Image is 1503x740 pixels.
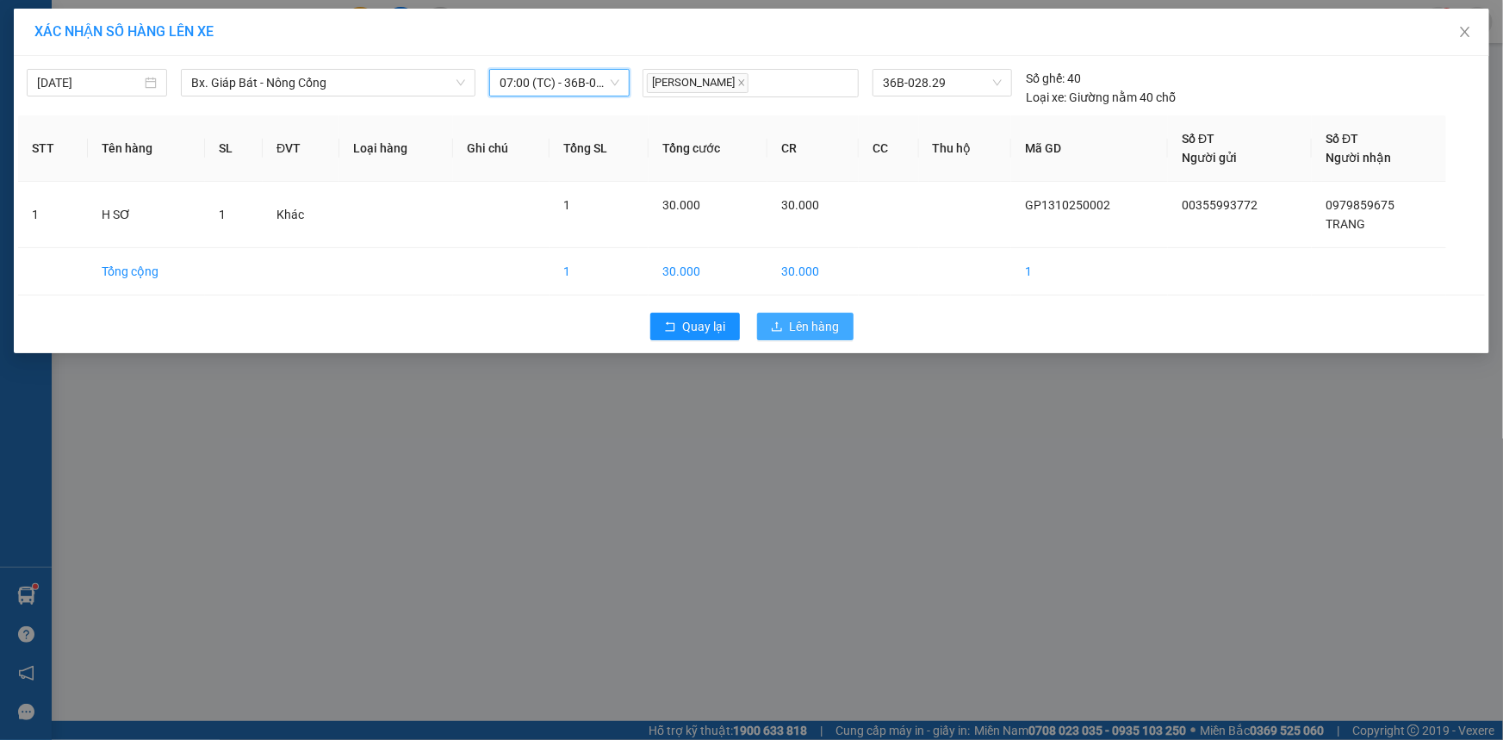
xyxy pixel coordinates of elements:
span: Số ĐT [1182,132,1214,146]
span: XÁC NHẬN SỐ HÀNG LÊN XE [34,23,214,40]
span: Số ĐT [1326,132,1358,146]
span: upload [771,320,783,334]
td: Khác [263,182,339,248]
span: rollback [664,320,676,334]
button: uploadLên hàng [757,313,854,340]
div: Giường nằm 40 chỗ [1026,88,1176,107]
th: Tổng cước [649,115,767,182]
strong: PHIẾU BIÊN NHẬN [44,114,138,151]
span: [PERSON_NAME] [647,73,748,93]
input: 13/10/2025 [37,73,141,92]
th: STT [18,115,88,182]
span: SĐT XE 0867 585 938 [45,73,137,110]
span: Bx. Giáp Bát - Nông Cống [191,70,465,96]
span: Loại xe: [1026,88,1066,107]
span: Lên hàng [790,317,840,336]
img: logo [9,59,34,120]
th: ĐVT [263,115,339,182]
th: Loại hàng [339,115,453,182]
button: Close [1441,9,1489,57]
span: close [1458,25,1472,39]
th: Tên hàng [88,115,205,182]
span: 30.000 [781,198,819,212]
strong: CHUYỂN PHÁT NHANH ĐÔNG LÝ [37,14,146,70]
span: 00355993772 [1182,198,1258,212]
span: 30.000 [662,198,700,212]
div: 40 [1026,69,1081,88]
th: Tổng SL [550,115,649,182]
th: Thu hộ [919,115,1011,182]
span: 0979859675 [1326,198,1394,212]
th: Mã GD [1011,115,1168,182]
span: 1 [563,198,570,212]
span: TRANG [1326,217,1365,231]
button: rollbackQuay lại [650,313,740,340]
td: 30.000 [649,248,767,295]
span: GP1310250002 [1025,198,1110,212]
span: 36B-028.29 [883,70,1002,96]
span: Người nhận [1326,151,1391,165]
th: SL [205,115,263,182]
span: 07:00 (TC) - 36B-028.29 [500,70,619,96]
td: 30.000 [767,248,859,295]
th: Ghi chú [453,115,549,182]
span: GP1310250003 [147,89,250,107]
th: CC [859,115,919,182]
td: 1 [550,248,649,295]
th: CR [767,115,859,182]
td: Tổng cộng [88,248,205,295]
span: down [456,78,466,88]
td: H SƠ [88,182,205,248]
td: 1 [18,182,88,248]
span: Số ghế: [1026,69,1065,88]
span: close [737,78,746,87]
span: Người gửi [1182,151,1237,165]
span: Quay lại [683,317,726,336]
span: 1 [219,208,226,221]
td: 1 [1011,248,1168,295]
